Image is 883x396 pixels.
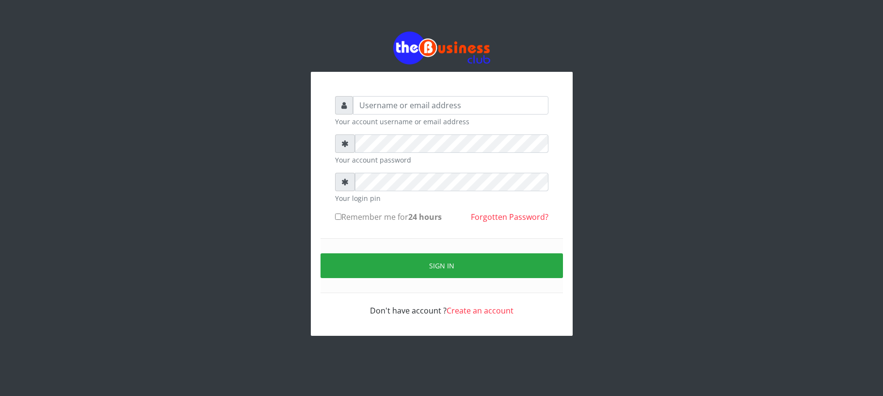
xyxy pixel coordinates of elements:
[335,193,548,203] small: Your login pin
[471,212,548,222] a: Forgotten Password?
[335,211,442,223] label: Remember me for
[335,116,548,127] small: Your account username or email address
[353,96,548,115] input: Username or email address
[408,212,442,222] b: 24 hours
[447,305,514,316] a: Create an account
[321,253,563,278] button: Sign in
[335,214,341,220] input: Remember me for24 hours
[335,293,548,316] div: Don't have account ?
[335,155,548,165] small: Your account password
